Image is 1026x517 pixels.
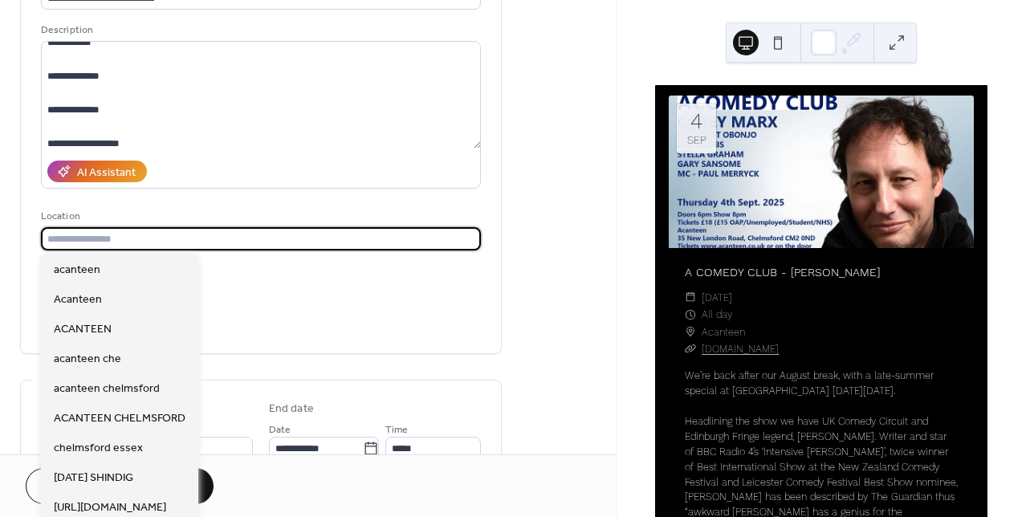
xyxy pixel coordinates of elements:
span: Acanteen [54,291,102,308]
div: ​ [685,289,696,306]
button: Cancel [26,468,124,504]
span: acanteen [54,262,100,279]
span: [URL][DOMAIN_NAME] [54,499,166,516]
div: End date [269,401,314,417]
span: acanteen chelmsford [54,381,160,397]
span: ACANTEEN CHELMSFORD [54,410,185,427]
div: ​ [685,306,696,323]
div: ​ [685,324,696,340]
div: Location [41,208,478,225]
span: [DATE] SHINDIG [54,470,133,486]
div: 4 [690,111,702,132]
span: [DATE] [702,289,732,306]
div: AI Assistant [77,165,136,181]
a: [DOMAIN_NAME] [702,343,779,355]
span: chelmsford essex [54,440,143,457]
div: Description [41,22,478,39]
div: ​ [685,340,696,357]
span: All day [702,306,732,323]
button: AI Assistant [47,161,147,182]
span: Date [269,421,291,438]
a: A COMEDY CLUB - [PERSON_NAME] [685,266,880,279]
div: Sep [687,135,706,146]
span: Acanteen [702,324,745,340]
span: acanteen che [54,351,121,368]
span: ACANTEEN [54,321,112,338]
span: Time [385,421,408,438]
